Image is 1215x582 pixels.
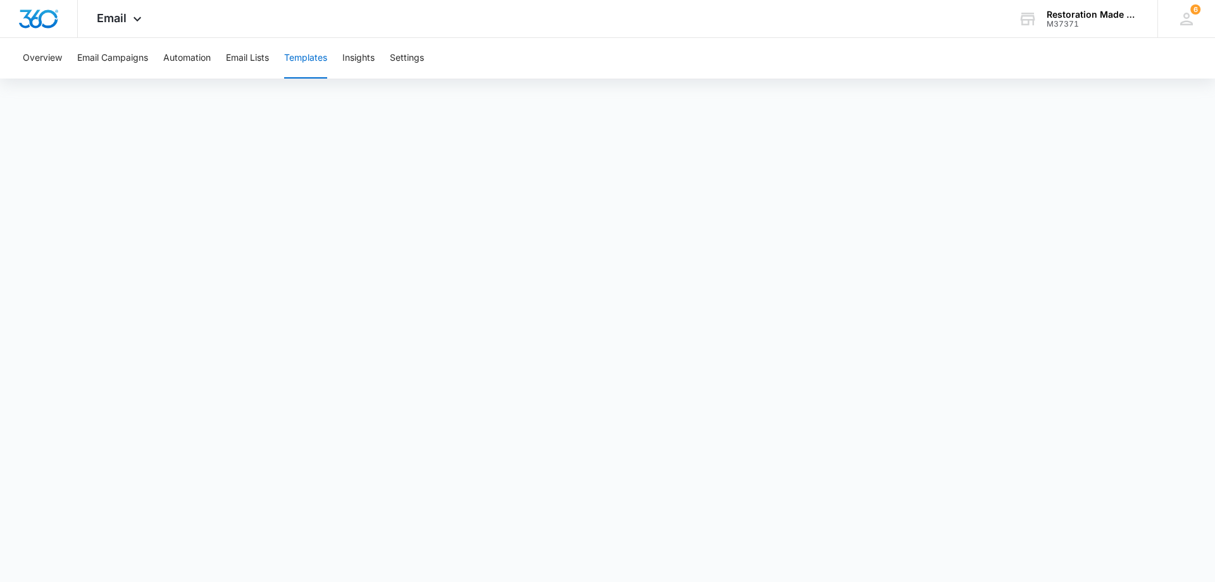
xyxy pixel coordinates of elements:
[226,38,269,79] button: Email Lists
[1047,20,1139,28] div: account id
[1190,4,1200,15] div: notifications count
[23,38,62,79] button: Overview
[1190,4,1200,15] span: 6
[1047,9,1139,20] div: account name
[77,38,148,79] button: Email Campaigns
[97,11,127,25] span: Email
[390,38,424,79] button: Settings
[284,38,327,79] button: Templates
[342,38,375,79] button: Insights
[163,38,211,79] button: Automation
